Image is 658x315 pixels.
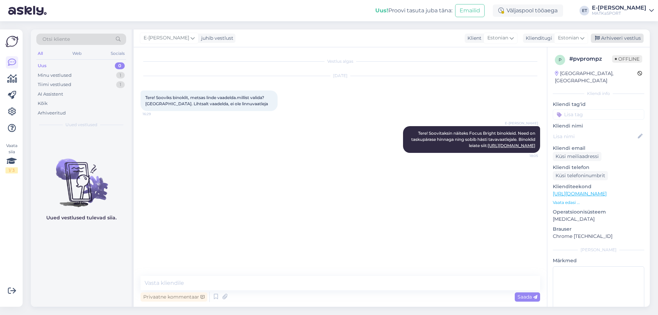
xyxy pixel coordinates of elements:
div: Väljaspool tööaega [493,4,563,17]
div: Kliendi info [553,90,644,97]
img: No chats [31,146,132,208]
div: 1 / 3 [5,167,18,173]
span: E-[PERSON_NAME] [505,121,538,126]
div: Vaata siia [5,143,18,173]
span: Saada [517,294,537,300]
span: E-[PERSON_NAME] [144,34,189,42]
div: [DATE] [141,73,540,79]
p: Vaata edasi ... [553,199,644,206]
span: p [559,57,562,62]
div: Vestlus algas [141,58,540,64]
div: Arhiveeritud [38,110,66,117]
p: Klienditeekond [553,183,644,190]
p: Chrome [TECHNICAL_ID] [553,233,644,240]
a: E-[PERSON_NAME]MATKaSPORT [592,5,654,16]
div: [PERSON_NAME] [553,247,644,253]
div: Klienditugi [523,35,552,42]
div: Arhiveeri vestlus [591,34,644,43]
p: [MEDICAL_DATA] [553,216,644,223]
input: Lisa tag [553,109,644,120]
div: Kõik [38,100,48,107]
div: E-[PERSON_NAME] [592,5,646,11]
p: Kliendi nimi [553,122,644,130]
input: Lisa nimi [553,133,636,140]
p: Kliendi email [553,145,644,152]
p: Operatsioonisüsteem [553,208,644,216]
div: MATKaSPORT [592,11,646,16]
span: Otsi kliente [42,36,70,43]
span: Uued vestlused [65,122,97,128]
span: Tere! Sooviks binoklit, metsas linde vaadelda.millist valida? [GEOGRAPHIC_DATA]. Lihtsalt vaadeld... [145,95,268,106]
span: Tere! Soovitaksin näiteks Focus Bright binokleid. Need on taskupärase hinnaga ning sobib hästi ta... [411,131,536,148]
div: juhib vestlust [198,35,233,42]
p: Kliendi telefon [553,164,644,171]
p: Märkmed [553,257,644,264]
div: AI Assistent [38,91,63,98]
span: Estonian [487,34,508,42]
a: [URL][DOMAIN_NAME] [553,191,607,197]
div: Klient [465,35,482,42]
span: Offline [612,55,642,63]
span: Estonian [558,34,579,42]
img: Askly Logo [5,35,19,48]
div: 0 [115,62,125,69]
div: 1 [116,72,125,79]
div: [GEOGRAPHIC_DATA], [GEOGRAPHIC_DATA] [555,70,637,84]
p: Kliendi tag'id [553,101,644,108]
button: Emailid [455,4,485,17]
div: 1 [116,81,125,88]
a: [URL][DOMAIN_NAME] [488,143,535,148]
div: Privaatne kommentaar [141,292,207,302]
div: Socials [109,49,126,58]
p: Uued vestlused tulevad siia. [46,214,117,221]
div: Küsi telefoninumbrit [553,171,608,180]
span: 16:29 [143,111,168,117]
b: Uus! [375,7,388,14]
div: Proovi tasuta juba täna: [375,7,452,15]
p: Brauser [553,226,644,233]
div: Web [71,49,83,58]
div: Küsi meiliaadressi [553,152,601,161]
div: # pvprompz [569,55,612,63]
div: Minu vestlused [38,72,72,79]
div: Uus [38,62,47,69]
span: 18:05 [512,153,538,158]
div: All [36,49,44,58]
div: ET [580,6,589,15]
div: Tiimi vestlused [38,81,71,88]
